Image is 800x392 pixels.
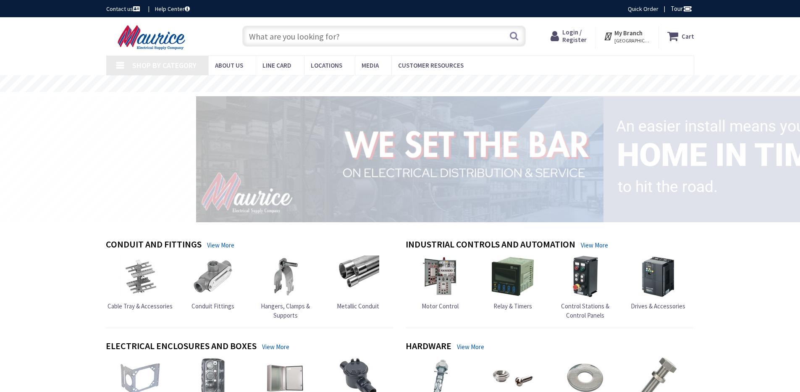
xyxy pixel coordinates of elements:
[618,172,718,202] rs-layer: to hit the road.
[215,61,243,69] span: About us
[398,61,464,69] span: Customer Resources
[628,5,658,13] a: Quick Order
[337,255,379,297] img: Metallic Conduit
[108,302,173,310] span: Cable Tray & Accessories
[191,302,234,310] span: Conduit Fittings
[493,302,532,310] span: Relay & Timers
[242,26,526,47] input: What are you looking for?
[419,255,461,297] img: Motor Control
[324,79,477,89] rs-layer: Free Same Day Pickup at 15 Locations
[637,255,679,297] img: Drives & Accessories
[564,255,606,297] img: Control Stations & Control Panels
[119,255,161,297] img: Cable Tray & Accessories
[155,5,190,13] a: Help Center
[191,255,234,310] a: Conduit Fittings Conduit Fittings
[406,239,575,251] h4: Industrial Controls and Automation
[106,24,199,50] img: Maurice Electrical Supply Company
[106,341,257,353] h4: Electrical Enclosures and Boxes
[106,5,142,13] a: Contact us
[419,255,461,310] a: Motor Control Motor Control
[581,241,608,250] a: View More
[406,341,451,353] h4: Hardware
[108,255,173,310] a: Cable Tray & Accessories Cable Tray & Accessories
[251,255,320,320] a: Hangers, Clamps & Supports Hangers, Clamps & Supports
[551,255,620,320] a: Control Stations & Control Panels Control Stations & Control Panels
[362,61,379,69] span: Media
[671,5,692,13] span: Tour
[262,342,289,351] a: View More
[265,255,307,297] img: Hangers, Clamps & Supports
[682,29,694,44] strong: Cart
[207,241,234,250] a: View More
[603,29,650,44] div: My Branch [GEOGRAPHIC_DATA], [GEOGRAPHIC_DATA]
[631,255,685,310] a: Drives & Accessories Drives & Accessories
[457,342,484,351] a: View More
[192,255,234,297] img: Conduit Fittings
[614,37,650,44] span: [GEOGRAPHIC_DATA], [GEOGRAPHIC_DATA]
[132,61,197,70] span: Shop By Category
[337,255,379,310] a: Metallic Conduit Metallic Conduit
[631,302,685,310] span: Drives & Accessories
[562,28,587,44] span: Login / Register
[492,255,534,310] a: Relay & Timers Relay & Timers
[551,29,587,44] a: Login / Register
[311,61,342,69] span: Locations
[186,94,607,224] img: 1_1.png
[614,29,643,37] strong: My Branch
[262,61,291,69] span: Line Card
[561,302,609,319] span: Control Stations & Control Panels
[261,302,310,319] span: Hangers, Clamps & Supports
[337,302,379,310] span: Metallic Conduit
[422,302,459,310] span: Motor Control
[492,255,534,297] img: Relay & Timers
[106,239,202,251] h4: Conduit and Fittings
[667,29,694,44] a: Cart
